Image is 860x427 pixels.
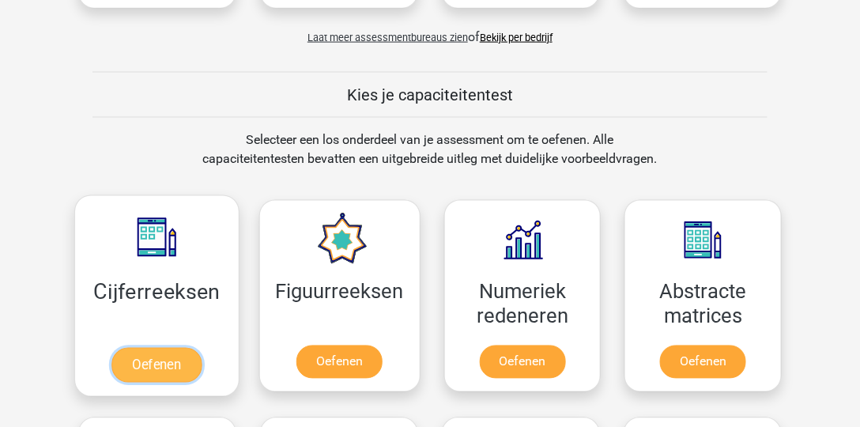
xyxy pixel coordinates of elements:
[480,32,553,43] a: Bekijk per bedrijf
[66,15,794,47] div: of
[296,346,383,379] a: Oefenen
[92,85,768,104] h5: Kies je capaciteitentest
[187,130,672,187] div: Selecteer een los onderdeel van je assessment om te oefenen. Alle capaciteitentesten bevatten een...
[111,348,202,383] a: Oefenen
[660,346,746,379] a: Oefenen
[307,32,468,43] span: Laat meer assessmentbureaus zien
[480,346,566,379] a: Oefenen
